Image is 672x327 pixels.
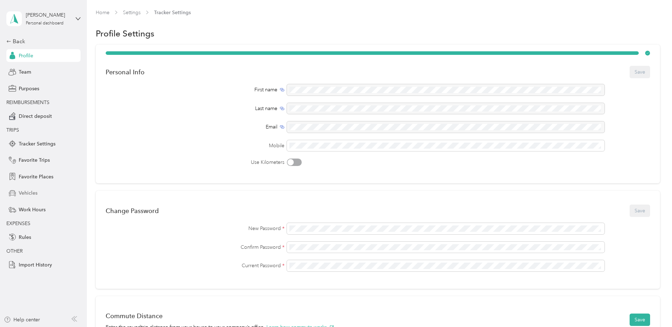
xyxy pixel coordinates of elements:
[154,9,191,16] span: Tracker Settings
[19,52,33,59] span: Profile
[96,10,110,16] a: Home
[19,68,31,76] span: Team
[19,140,55,148] span: Tracker Settings
[630,314,650,326] button: Save
[6,127,19,133] span: TRIPS
[266,123,277,131] span: Email
[106,243,285,251] label: Confirm Password
[19,173,53,180] span: Favorite Places
[19,156,50,164] span: Favorite Trips
[19,85,39,92] span: Purposes
[26,11,70,19] div: [PERSON_NAME]
[6,220,30,226] span: EXPENSES
[19,234,31,241] span: Rules
[106,207,159,214] div: Change Password
[6,248,23,254] span: OTHER
[96,30,154,37] h1: Profile Settings
[26,21,64,25] div: Personal dashboard
[6,37,77,46] div: Back
[254,86,277,93] span: First name
[19,261,52,269] span: Import History
[4,316,40,323] button: Help center
[632,287,672,327] iframe: Everlance-gr Chat Button Frame
[106,142,285,149] label: Mobile
[19,189,37,197] span: Vehicles
[106,159,285,166] label: Use Kilometers
[255,105,277,112] span: Last name
[106,225,285,232] label: New Password
[19,206,46,213] span: Work Hours
[19,113,52,120] span: Direct deposit
[106,68,145,76] div: Personal Info
[106,312,334,320] div: Commute Distance
[123,10,141,16] a: Settings
[6,99,49,105] span: REIMBURSEMENTS
[106,262,285,269] label: Current Password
